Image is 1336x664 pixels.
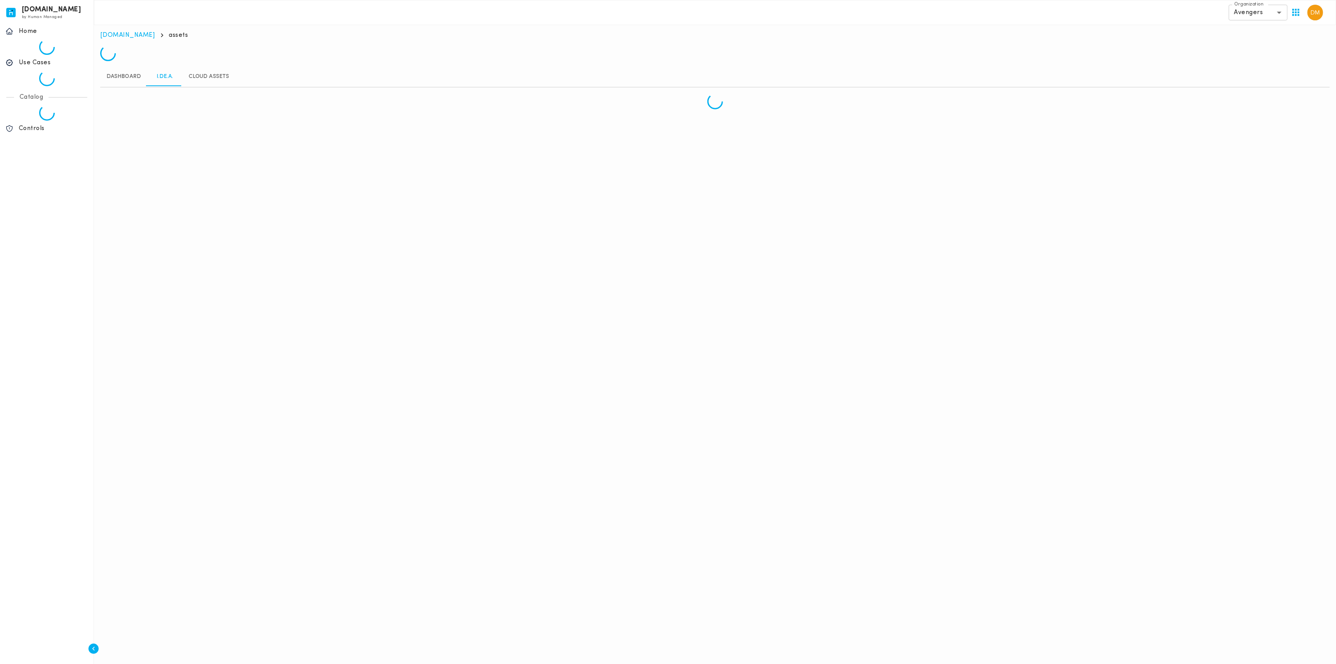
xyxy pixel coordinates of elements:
h6: [DOMAIN_NAME] [22,7,81,13]
label: Organization [1234,1,1264,8]
nav: breadcrumb [100,31,1330,39]
p: Catalog [14,93,49,101]
button: User [1304,2,1326,24]
p: assets [169,31,188,39]
div: Avengers [1229,5,1287,20]
p: Controls [19,125,88,132]
a: Cloud Assets [182,67,235,86]
p: Use Cases [19,59,88,67]
a: Dashboard [100,67,147,86]
a: I.DE.A. [147,67,182,86]
p: Home [19,27,88,35]
img: invicta.io [6,8,16,17]
img: David Medallo [1307,5,1323,20]
a: [DOMAIN_NAME] [100,32,155,38]
span: by Human Managed [22,15,62,19]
